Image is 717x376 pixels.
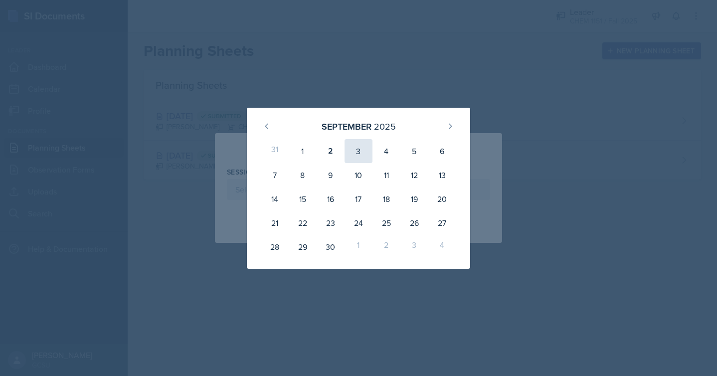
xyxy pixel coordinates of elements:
[400,139,428,163] div: 5
[317,139,345,163] div: 2
[261,211,289,235] div: 21
[428,211,456,235] div: 27
[400,163,428,187] div: 12
[400,235,428,259] div: 3
[345,187,372,211] div: 17
[317,211,345,235] div: 23
[374,120,396,133] div: 2025
[345,235,372,259] div: 1
[317,187,345,211] div: 16
[261,235,289,259] div: 28
[289,139,317,163] div: 1
[372,187,400,211] div: 18
[317,163,345,187] div: 9
[261,187,289,211] div: 14
[345,211,372,235] div: 24
[289,163,317,187] div: 8
[261,163,289,187] div: 7
[428,139,456,163] div: 6
[428,163,456,187] div: 13
[372,163,400,187] div: 11
[372,235,400,259] div: 2
[400,187,428,211] div: 19
[345,163,372,187] div: 10
[289,211,317,235] div: 22
[322,120,371,133] div: September
[261,139,289,163] div: 31
[428,235,456,259] div: 4
[289,187,317,211] div: 15
[400,211,428,235] div: 26
[428,187,456,211] div: 20
[372,211,400,235] div: 25
[289,235,317,259] div: 29
[372,139,400,163] div: 4
[345,139,372,163] div: 3
[317,235,345,259] div: 30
